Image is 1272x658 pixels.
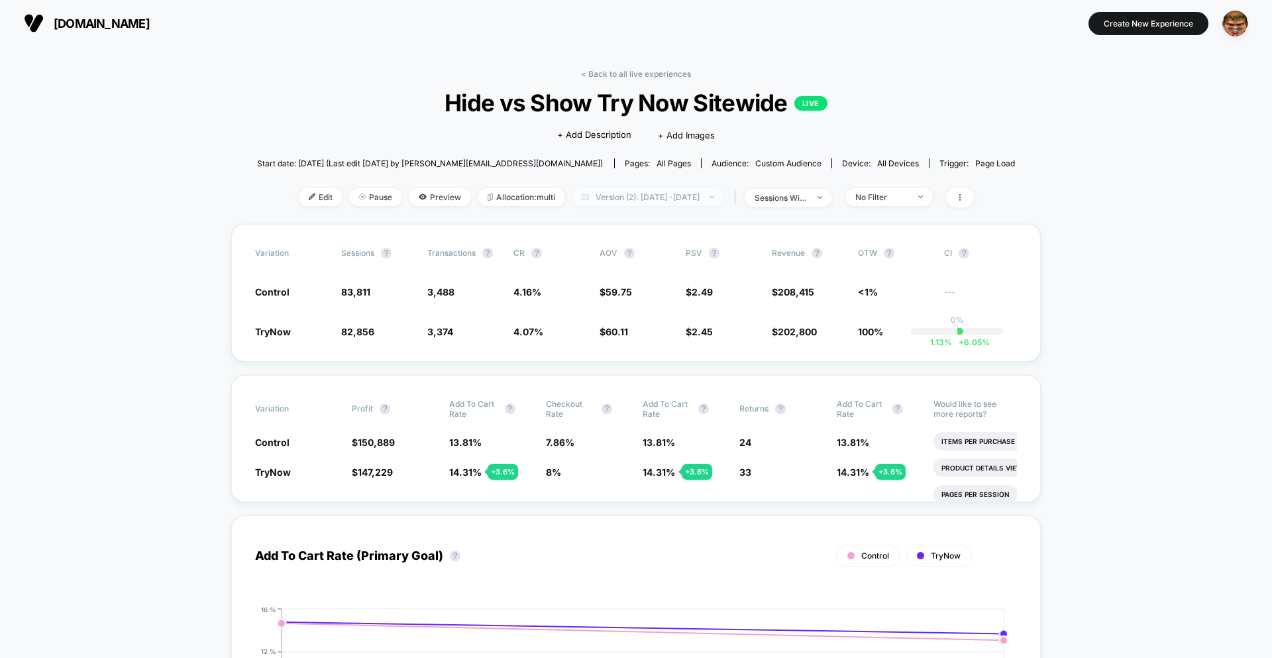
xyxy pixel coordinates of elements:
[739,466,751,478] span: 33
[449,466,482,478] span: 14.31 %
[341,248,374,258] span: Sessions
[602,404,612,414] button: ?
[255,399,328,419] span: Variation
[359,193,366,200] img: end
[449,437,482,448] span: 13.81 %
[933,432,1023,451] li: Items Per Purchase
[488,464,518,480] div: + 3.6 %
[1088,12,1208,35] button: Create New Experience
[255,437,290,448] span: Control
[837,399,886,419] span: Add To Cart Rate
[1222,11,1248,36] img: ppic
[381,248,392,258] button: ?
[858,286,878,298] span: <1%
[582,193,589,200] img: calendar
[358,466,393,478] span: 147,229
[513,286,541,298] span: 4.16 %
[686,248,702,258] span: PSV
[261,605,276,613] tspan: 16 %
[892,404,903,414] button: ?
[875,464,906,480] div: + 3.6 %
[625,158,691,168] div: Pages:
[975,158,1015,168] span: Page Load
[643,437,675,448] span: 13.81 %
[692,286,713,298] span: 2.49
[686,286,713,298] span: $
[772,248,805,258] span: Revenue
[600,248,617,258] span: AOV
[478,188,565,206] span: Allocation: multi
[488,193,493,201] img: rebalance
[709,248,719,258] button: ?
[772,326,817,337] span: $
[531,248,542,258] button: ?
[643,466,675,478] span: 14.31 %
[831,158,929,168] span: Device:
[933,459,1055,477] li: Product Details Views Rate
[309,193,315,200] img: edit
[606,326,628,337] span: 60.11
[959,248,969,258] button: ?
[581,69,691,79] a: < Back to all live experiences
[352,404,373,413] span: Profit
[482,248,493,258] button: ?
[698,404,709,414] button: ?
[686,326,713,337] span: $
[956,325,959,335] p: |
[600,286,632,298] span: $
[739,437,751,448] span: 24
[959,337,964,347] span: +
[257,158,603,168] span: Start date: [DATE] (Last edit [DATE] by [PERSON_NAME][EMAIL_ADDRESS][DOMAIN_NAME])
[513,248,525,258] span: CR
[944,288,1017,298] span: ---
[427,248,476,258] span: Transactions
[54,17,150,30] span: [DOMAIN_NAME]
[341,286,370,298] span: 83,811
[255,248,328,258] span: Variation
[255,286,290,298] span: Control
[427,286,454,298] span: 3,488
[884,248,894,258] button: ?
[877,158,919,168] span: all devices
[778,326,817,337] span: 202,800
[682,464,712,480] div: + 3.6 %
[933,399,1017,419] p: Would like to see more reports?
[933,485,1018,504] li: Pages Per Session
[931,551,961,561] span: TryNow
[643,399,692,419] span: Add To Cart Rate
[295,89,977,117] span: Hide vs Show Try Now Sitewide
[255,326,291,337] span: TryNow
[692,326,713,337] span: 2.45
[255,466,291,478] span: TryNow
[352,466,393,478] span: $
[572,188,724,206] span: Version (2): [DATE] - [DATE]
[772,286,814,298] span: $
[775,404,786,414] button: ?
[755,158,821,168] span: Custom Audience
[710,195,714,198] img: end
[952,337,990,347] span: 6.05 %
[349,188,402,206] span: Pause
[352,437,395,448] span: $
[546,437,574,448] span: 7.86 %
[449,399,498,419] span: Add To Cart Rate
[739,404,768,413] span: Returns
[606,286,632,298] span: 59.75
[505,404,515,414] button: ?
[818,196,822,199] img: end
[20,13,154,34] button: [DOMAIN_NAME]
[855,192,908,202] div: No Filter
[712,158,821,168] div: Audience:
[624,248,635,258] button: ?
[600,326,628,337] span: $
[858,326,883,337] span: 100%
[513,326,543,337] span: 4.07 %
[837,466,869,478] span: 14.31 %
[939,158,1015,168] div: Trigger:
[546,399,595,419] span: Checkout Rate
[794,96,827,111] p: LIVE
[918,195,923,198] img: end
[658,130,715,140] span: + Add Images
[380,404,390,414] button: ?
[861,551,889,561] span: Control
